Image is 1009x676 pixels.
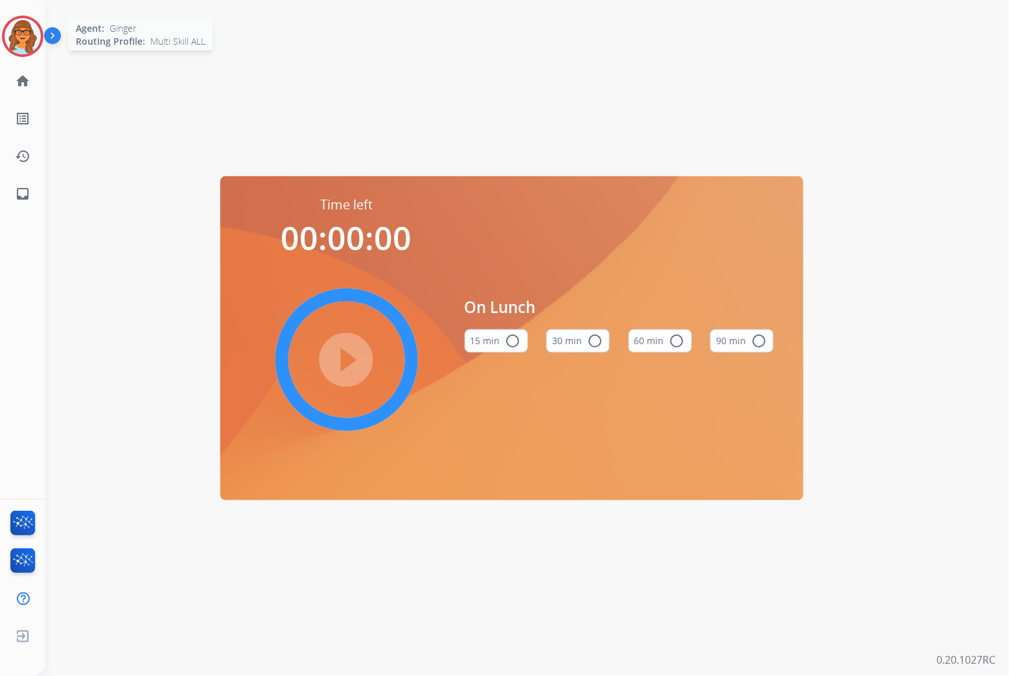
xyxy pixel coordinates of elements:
[110,22,136,35] span: Ginger
[669,333,685,349] mat-icon: radio_button_unchecked
[76,35,145,48] span: Routing Profile:
[76,22,104,35] span: Agent:
[465,296,774,319] span: On Lunch
[505,333,521,349] mat-icon: radio_button_unchecked
[281,216,412,260] span: 00:00:00
[465,329,528,353] button: 15 min
[5,18,41,54] img: avatar
[15,73,30,89] mat-icon: home
[15,186,30,202] mat-icon: inbox
[937,653,996,668] p: 0.20.1027RC
[15,111,30,126] mat-icon: list_alt
[150,35,205,48] span: Multi Skill ALL
[15,148,30,164] mat-icon: history
[629,329,692,353] button: 60 min
[751,333,767,349] mat-icon: radio_button_unchecked
[320,196,373,214] span: Time left
[546,329,610,353] button: 30 min
[710,329,774,353] button: 90 min
[587,333,603,349] mat-icon: radio_button_unchecked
